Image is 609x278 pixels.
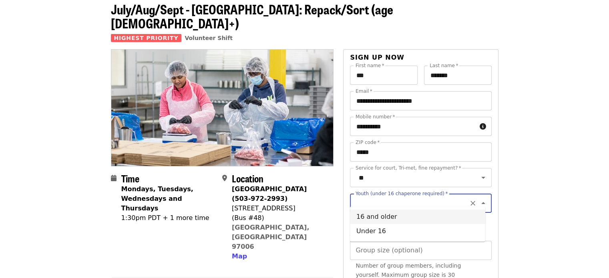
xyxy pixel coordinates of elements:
i: circle-info icon [480,123,486,130]
strong: Mondays, Tuesdays, Wednesdays and Thursdays [121,185,193,212]
span: Highest Priority [111,34,182,42]
label: Mobile number [356,114,395,119]
input: ZIP code [350,142,491,162]
div: [STREET_ADDRESS] [232,204,327,213]
span: Number of group members, including yourself. Maximum group size is 30 [356,262,461,278]
label: ZIP code [356,140,380,145]
li: Under 16 [350,224,485,238]
i: calendar icon [111,174,117,182]
a: [GEOGRAPHIC_DATA], [GEOGRAPHIC_DATA] 97006 [232,224,310,250]
input: First name [350,66,418,85]
strong: [GEOGRAPHIC_DATA] (503-972-2993) [232,185,307,202]
label: Service for court, Tri-met, fine repayment? [356,166,461,170]
input: Mobile number [350,117,476,136]
span: Time [121,171,139,185]
input: Last name [424,66,492,85]
button: Open [478,172,489,183]
label: Youth (under 16 chaperone required) [356,191,448,196]
a: Volunteer Shift [185,35,233,41]
span: Sign up now [350,54,404,61]
label: Email [356,89,372,94]
label: First name [356,63,384,68]
li: 16 and older [350,210,485,224]
div: 1:30pm PDT + 1 more time [121,213,216,223]
button: Close [478,198,489,209]
span: Location [232,171,263,185]
i: map-marker-alt icon [222,174,227,182]
img: July/Aug/Sept - Beaverton: Repack/Sort (age 10+) organized by Oregon Food Bank [111,50,334,166]
input: Email [350,91,491,110]
button: Clear [467,198,478,209]
label: Last name [430,63,458,68]
input: [object Object] [350,241,491,260]
div: (Bus #48) [232,213,327,223]
button: Map [232,252,247,261]
span: Map [232,252,247,260]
